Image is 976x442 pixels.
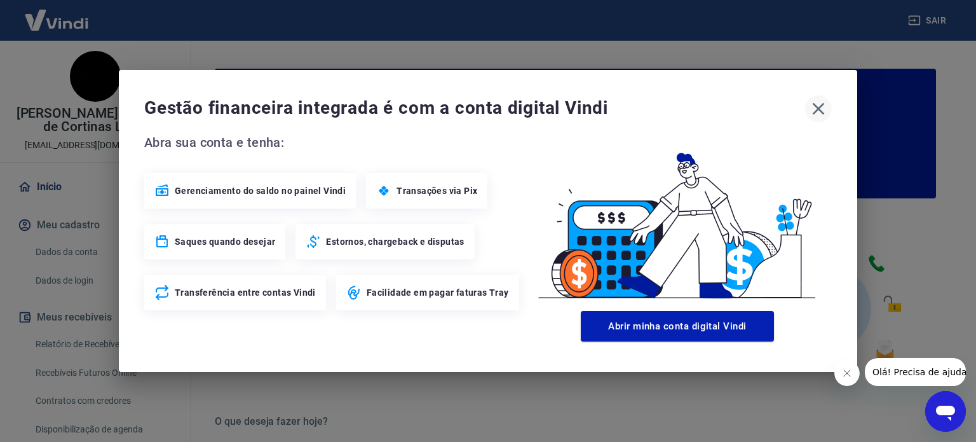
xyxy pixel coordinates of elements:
[144,95,805,121] span: Gestão financeira integrada é com a conta digital Vindi
[865,358,966,386] iframe: Mensagem da empresa
[326,235,464,248] span: Estornos, chargeback e disputas
[175,184,346,197] span: Gerenciamento do saldo no painel Vindi
[834,361,860,386] iframe: Fechar mensagem
[144,132,523,153] span: Abra sua conta e tenha:
[8,9,107,19] span: Olá! Precisa de ajuda?
[523,132,832,306] img: Good Billing
[396,184,477,197] span: Transações via Pix
[175,235,275,248] span: Saques quando desejar
[581,311,774,342] button: Abrir minha conta digital Vindi
[175,286,316,299] span: Transferência entre contas Vindi
[367,286,509,299] span: Facilidade em pagar faturas Tray
[925,391,966,432] iframe: Botão para abrir a janela de mensagens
